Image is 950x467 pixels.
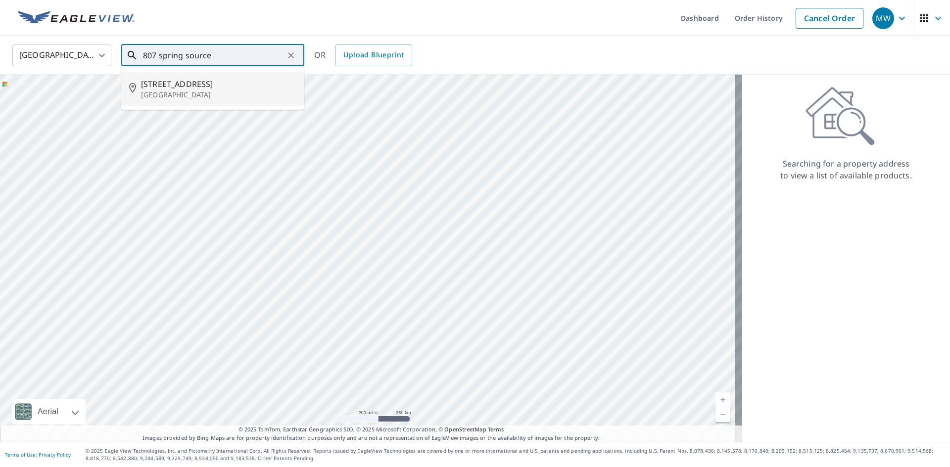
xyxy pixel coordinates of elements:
[715,407,730,422] a: Current Level 5, Zoom Out
[143,42,284,69] input: Search by address or latitude-longitude
[5,451,36,458] a: Terms of Use
[12,399,86,424] div: Aerial
[444,425,486,433] a: OpenStreetMap
[796,8,863,29] a: Cancel Order
[18,11,135,26] img: EV Logo
[12,42,111,69] div: [GEOGRAPHIC_DATA]
[284,48,298,62] button: Clear
[141,78,296,90] span: [STREET_ADDRESS]
[86,447,945,462] p: © 2025 Eagle View Technologies, Inc. and Pictometry International Corp. All Rights Reserved. Repo...
[314,44,412,66] div: OR
[715,392,730,407] a: Current Level 5, Zoom In
[780,158,912,181] p: Searching for a property address to view a list of available products.
[238,425,504,434] span: © 2025 TomTom, Earthstar Geographics SIO, © 2025 Microsoft Corporation, ©
[335,44,412,66] a: Upload Blueprint
[343,49,404,61] span: Upload Blueprint
[5,452,71,458] p: |
[488,425,504,433] a: Terms
[39,451,71,458] a: Privacy Policy
[872,7,894,29] div: MW
[35,399,61,424] div: Aerial
[141,90,296,100] p: [GEOGRAPHIC_DATA]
